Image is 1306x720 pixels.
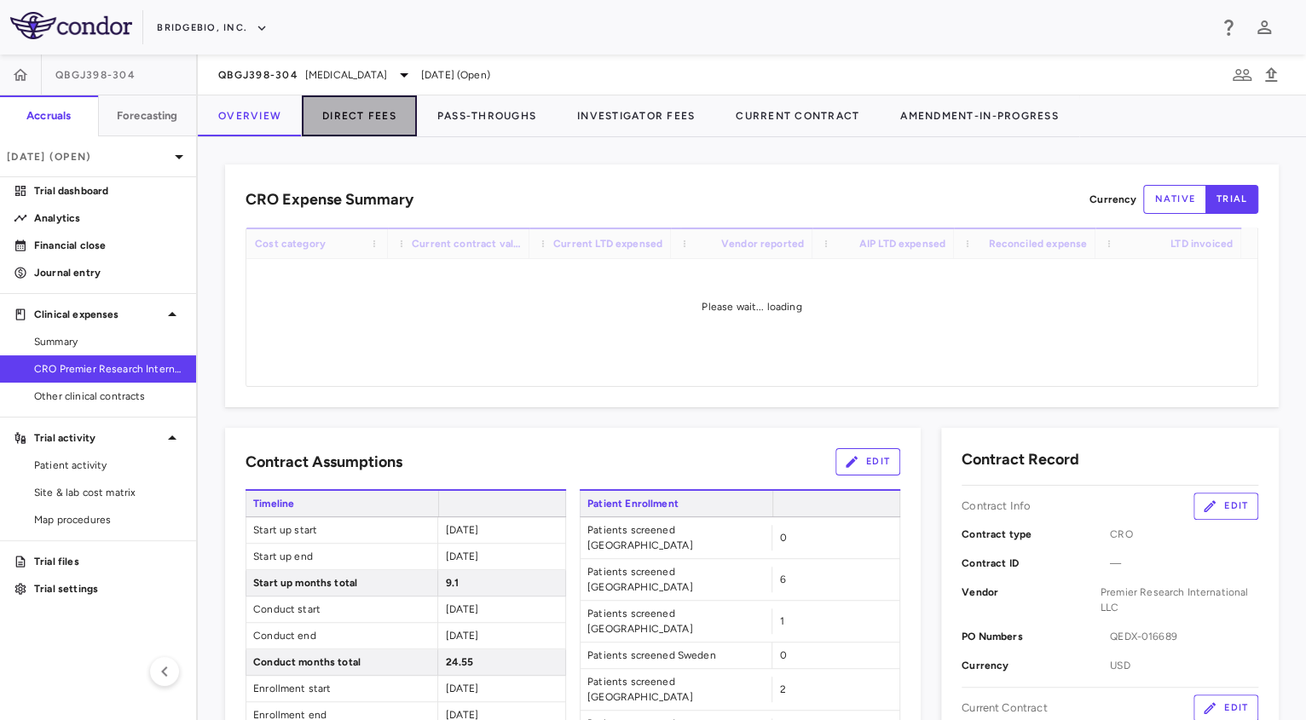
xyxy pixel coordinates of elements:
span: Patient Enrollment [580,491,772,516]
p: Currency [962,658,1110,673]
span: Conduct end [246,623,437,648]
span: Patients screened Sweden [581,642,771,668]
span: 6 [779,573,785,585]
span: 24.55 [445,656,473,668]
span: Timeline [246,491,438,516]
button: Edit [835,448,900,475]
span: Patients screened [GEOGRAPHIC_DATA] [581,601,771,642]
button: Current Contract [715,95,880,136]
h6: CRO Expense Summary [246,188,413,211]
button: Direct Fees [302,95,417,136]
p: Clinical expenses [34,307,162,322]
span: QEDX-016689 [1110,629,1258,644]
span: — [1110,556,1258,571]
span: Patient activity [34,458,182,473]
span: 2 [779,683,785,695]
span: [DATE] [445,683,478,694]
span: Conduct months total [246,649,437,675]
p: Trial activity [34,430,162,446]
p: Trial files [34,554,182,569]
span: Start up end [246,544,437,569]
h6: Contract Assumptions [246,451,402,474]
span: Patients screened [GEOGRAPHIC_DATA] [581,559,771,600]
span: USD [1110,658,1258,673]
span: CRO [1110,527,1258,542]
p: Contract ID [962,556,1110,571]
p: Analytics [34,210,182,226]
span: Site & lab cost matrix [34,485,182,500]
p: Currency [1089,192,1136,207]
button: Edit [1193,492,1258,520]
span: Patients screened [GEOGRAPHIC_DATA] [581,669,771,710]
p: [DATE] (Open) [7,149,169,164]
span: Conduct start [246,596,437,622]
button: Pass-Throughs [417,95,557,136]
span: QBGJ398-304 [218,68,298,82]
span: CRO Premier Research International LLC [34,361,182,377]
span: Please wait... loading [702,301,801,313]
button: Investigator Fees [557,95,715,136]
span: 0 [779,649,786,661]
span: [DATE] [445,630,478,642]
span: Start up months total [246,570,437,596]
span: Other clinical contracts [34,389,182,404]
span: [DATE] [445,603,478,615]
span: [DATE] (Open) [421,67,490,83]
span: [DATE] [445,524,478,536]
button: trial [1205,185,1258,214]
p: Trial settings [34,581,182,596]
span: 1 [779,615,783,627]
p: Journal entry [34,265,182,280]
span: Enrollment start [246,676,437,701]
span: Start up start [246,517,437,543]
button: Overview [198,95,302,136]
span: Patients screened [GEOGRAPHIC_DATA] [581,517,771,558]
span: [DATE] [445,550,478,562]
button: native [1143,185,1206,214]
button: Amendment-In-Progress [880,95,1078,136]
span: 0 [779,532,786,544]
button: BridgeBio, Inc. [157,14,268,42]
span: Map procedures [34,512,182,527]
p: PO Numbers [962,629,1110,644]
span: Premier Research International LLC [1101,585,1258,615]
h6: Accruals [26,108,71,124]
p: Contract Info [962,498,1031,514]
img: logo-full-SnFGN8VE.png [10,12,132,39]
p: Current Contract [962,700,1047,716]
h6: Contract Record [962,448,1079,471]
p: Vendor [962,585,1101,615]
span: 9.1 [445,577,458,589]
h6: Forecasting [117,108,178,124]
span: [MEDICAL_DATA] [305,67,387,83]
span: QBGJ398-304 [55,68,136,82]
p: Trial dashboard [34,183,182,199]
span: Summary [34,334,182,349]
p: Financial close [34,238,182,253]
p: Contract type [962,527,1110,542]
